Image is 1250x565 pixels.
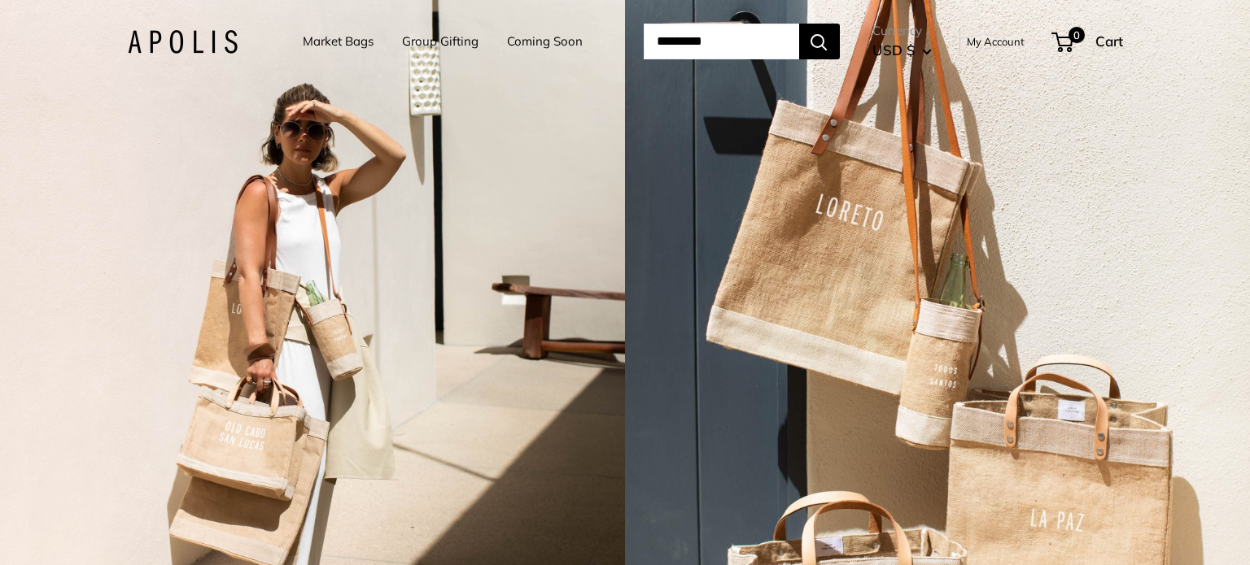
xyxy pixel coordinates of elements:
span: USD $ [872,41,915,59]
img: Apolis [128,30,238,54]
a: 0 Cart [1053,28,1123,54]
input: Search... [644,24,799,59]
button: Search [799,24,840,59]
a: Market Bags [303,30,374,53]
span: Currency [872,20,932,42]
a: Group Gifting [402,30,479,53]
button: USD $ [872,37,932,63]
span: 0 [1068,27,1084,43]
a: Coming Soon [507,30,583,53]
span: Cart [1095,33,1123,50]
a: My Account [967,32,1025,51]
